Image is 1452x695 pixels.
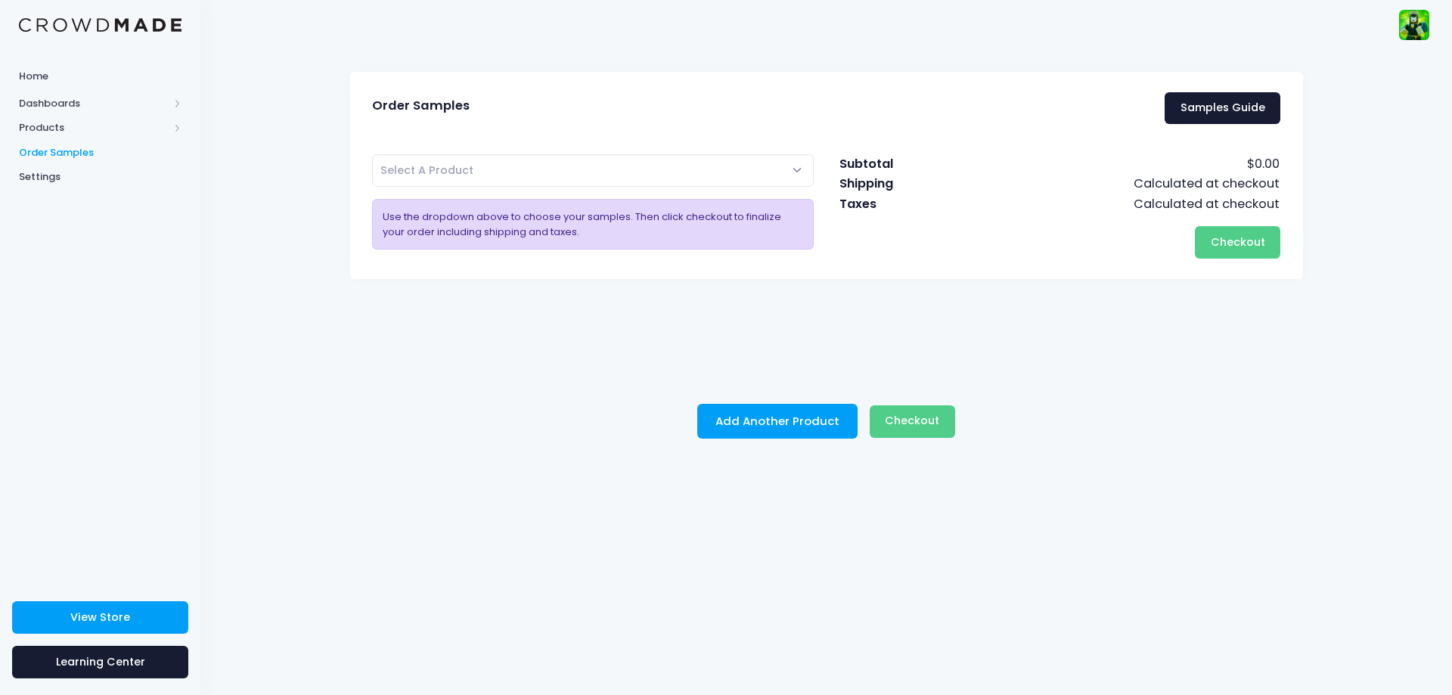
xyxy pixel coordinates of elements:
a: View Store [12,601,188,634]
td: $0.00 [959,154,1280,174]
span: Dashboards [19,96,169,111]
td: Calculated at checkout [959,194,1280,214]
span: Select A Product [372,154,814,187]
td: Taxes [839,194,959,214]
span: Settings [19,169,181,185]
td: Shipping [839,174,959,194]
a: Learning Center [12,646,188,678]
a: Samples Guide [1165,92,1280,125]
div: Use the dropdown above to choose your samples. Then click checkout to finalize your order includi... [372,199,814,250]
span: Home [19,69,181,84]
span: View Store [70,610,130,625]
button: Checkout [870,405,955,438]
button: Checkout [1195,226,1280,259]
td: Subtotal [839,154,959,174]
span: Learning Center [56,654,145,669]
span: Order Samples [372,98,470,113]
span: Products [19,120,169,135]
span: Select A Product [380,163,473,178]
span: Order Samples [19,145,181,160]
img: User [1399,10,1429,40]
img: Logo [19,18,181,33]
span: Checkout [885,413,939,428]
span: Checkout [1211,234,1265,250]
td: Calculated at checkout [959,174,1280,194]
button: Add Another Product [697,404,858,439]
